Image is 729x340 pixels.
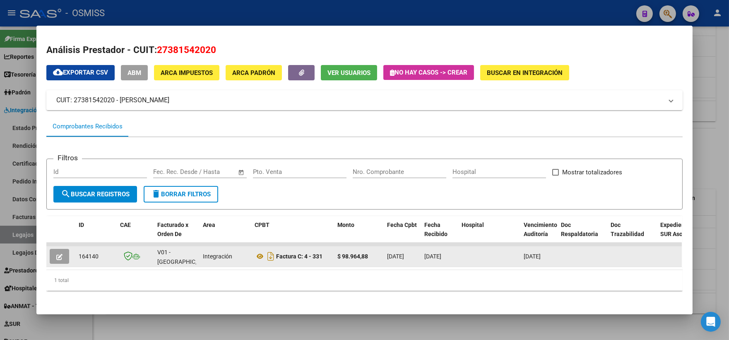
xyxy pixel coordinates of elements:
[390,69,467,76] span: No hay casos -> Crear
[237,168,246,177] button: Open calendar
[232,69,275,77] span: ARCA Padrón
[144,186,218,203] button: Borrar Filtros
[524,222,557,238] span: Vencimiento Auditoría
[53,152,82,163] h3: Filtros
[462,222,484,228] span: Hospital
[46,43,683,57] h2: Análisis Prestador - CUIT:
[200,216,251,253] datatable-header-cell: Area
[120,222,131,228] span: CAE
[79,222,84,228] span: ID
[387,222,417,228] span: Fecha Cpbt
[154,216,200,253] datatable-header-cell: Facturado x Orden De
[188,168,228,176] input: End date
[611,222,644,238] span: Doc Trazabilidad
[53,69,108,76] span: Exportar CSV
[117,216,154,253] datatable-header-cell: CAE
[424,222,448,238] span: Fecha Recibido
[660,222,697,238] span: Expediente SUR Asociado
[154,65,219,80] button: ARCA Impuestos
[53,186,137,203] button: Buscar Registros
[487,69,563,77] span: Buscar en Integración
[157,222,188,238] span: Facturado x Orden De
[561,222,598,238] span: Doc Respaldatoria
[607,216,657,253] datatable-header-cell: Doc Trazabilidad
[153,168,180,176] input: Start date
[337,253,368,260] strong: $ 98.964,88
[387,253,404,260] span: [DATE]
[657,216,703,253] datatable-header-cell: Expediente SUR Asociado
[384,216,421,253] datatable-header-cell: Fecha Cpbt
[53,122,123,131] div: Comprobantes Recibidos
[157,249,213,265] span: V01 - [GEOGRAPHIC_DATA]
[562,167,622,177] span: Mostrar totalizadores
[424,253,441,260] span: [DATE]
[151,189,161,199] mat-icon: delete
[520,216,558,253] datatable-header-cell: Vencimiento Auditoría
[276,253,322,260] strong: Factura C: 4 - 331
[53,67,63,77] mat-icon: cloud_download
[255,222,269,228] span: CPBT
[46,90,683,110] mat-expansion-panel-header: CUIT: 27381542020 - [PERSON_NAME]
[480,65,569,80] button: Buscar en Integración
[157,44,216,55] span: 27381542020
[161,69,213,77] span: ARCA Impuestos
[203,253,232,260] span: Integración
[56,95,663,105] mat-panel-title: CUIT: 27381542020 - [PERSON_NAME]
[79,253,99,260] span: 164140
[128,69,141,77] span: ABM
[458,216,520,253] datatable-header-cell: Hospital
[558,216,607,253] datatable-header-cell: Doc Respaldatoria
[75,216,117,253] datatable-header-cell: ID
[251,216,334,253] datatable-header-cell: CPBT
[46,65,115,80] button: Exportar CSV
[421,216,458,253] datatable-header-cell: Fecha Recibido
[61,189,71,199] mat-icon: search
[265,250,276,263] i: Descargar documento
[46,270,683,291] div: 1 total
[701,312,721,332] div: Open Intercom Messenger
[203,222,215,228] span: Area
[524,253,541,260] span: [DATE]
[61,190,130,198] span: Buscar Registros
[321,65,377,80] button: Ver Usuarios
[327,69,371,77] span: Ver Usuarios
[121,65,148,80] button: ABM
[383,65,474,80] button: No hay casos -> Crear
[337,222,354,228] span: Monto
[334,216,384,253] datatable-header-cell: Monto
[226,65,282,80] button: ARCA Padrón
[151,190,211,198] span: Borrar Filtros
